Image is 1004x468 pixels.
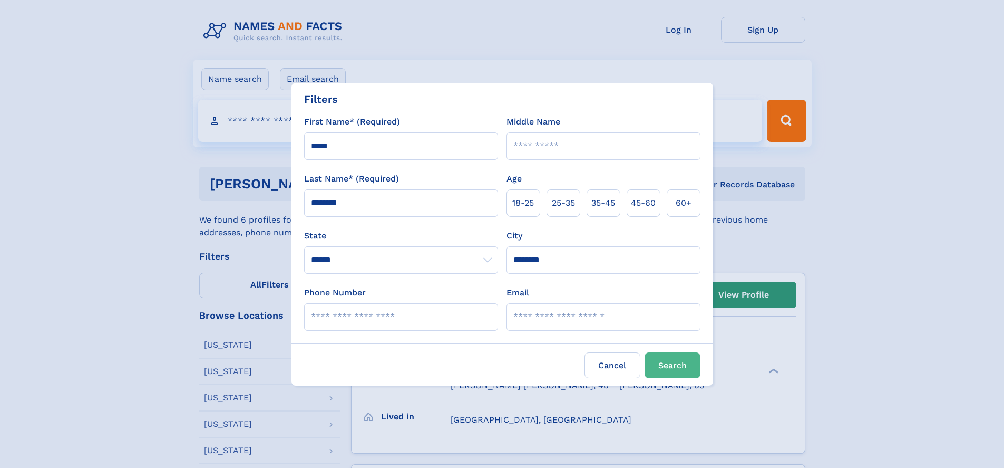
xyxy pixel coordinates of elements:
label: First Name* (Required) [304,116,400,128]
span: 60+ [676,197,691,209]
label: Middle Name [506,116,560,128]
label: Cancel [584,352,640,378]
span: 18‑25 [512,197,534,209]
label: Phone Number [304,286,366,299]
div: Filters [304,91,338,107]
label: City [506,230,522,242]
label: Age [506,173,522,185]
button: Search [645,352,700,378]
label: Last Name* (Required) [304,173,399,185]
label: State [304,230,498,242]
label: Email [506,286,529,299]
span: 25‑35 [552,197,575,209]
span: 35‑45 [591,197,615,209]
span: 45‑60 [631,197,656,209]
